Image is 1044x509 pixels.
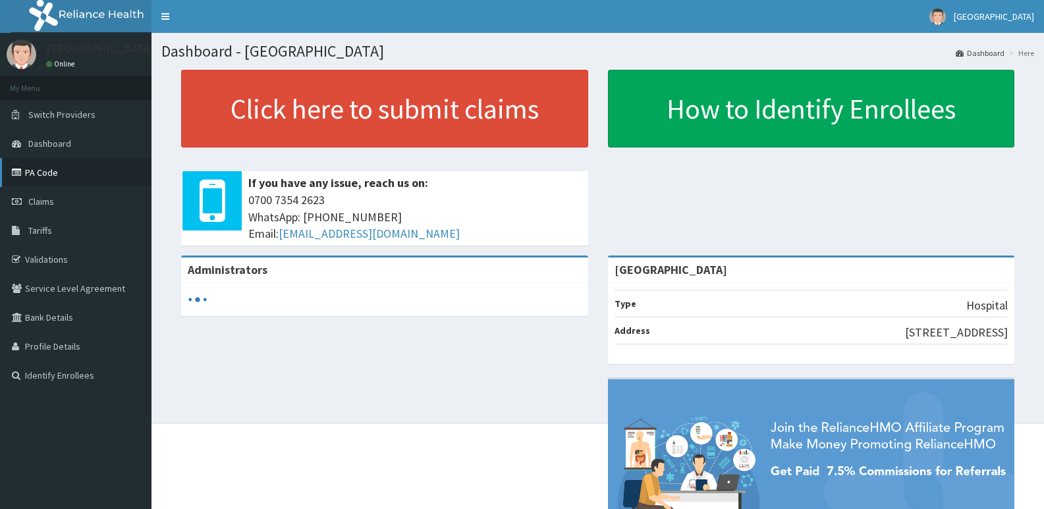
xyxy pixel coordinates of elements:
b: Address [615,325,650,336]
span: 0700 7354 2623 WhatsApp: [PHONE_NUMBER] Email: [248,192,582,242]
span: Claims [28,196,54,207]
p: Hospital [966,297,1008,314]
strong: [GEOGRAPHIC_DATA] [615,262,727,277]
span: [GEOGRAPHIC_DATA] [954,11,1034,22]
p: [STREET_ADDRESS] [905,324,1008,341]
a: Click here to submit claims [181,70,588,147]
img: User Image [929,9,946,25]
a: [EMAIL_ADDRESS][DOMAIN_NAME] [279,226,460,241]
a: How to Identify Enrollees [608,70,1015,147]
img: User Image [7,40,36,69]
span: Switch Providers [28,109,96,121]
svg: audio-loading [188,290,207,309]
a: Dashboard [956,47,1004,59]
b: Administrators [188,262,267,277]
b: If you have any issue, reach us on: [248,175,428,190]
li: Here [1006,47,1034,59]
h1: Dashboard - [GEOGRAPHIC_DATA] [161,43,1034,60]
b: Type [615,298,636,309]
span: Dashboard [28,138,71,149]
span: Tariffs [28,225,52,236]
p: [GEOGRAPHIC_DATA] [46,43,155,55]
a: Online [46,59,78,68]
